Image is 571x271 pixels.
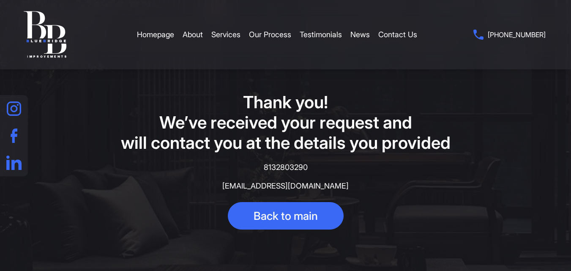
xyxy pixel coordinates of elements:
span: [PHONE_NUMBER] [488,29,546,41]
a: [PHONE_NUMBER] [473,29,546,41]
a: Back to main [228,202,344,230]
a: Testimonials [300,22,342,47]
a: Contact Us [378,22,417,47]
a: Homepage [137,22,174,47]
a: About [183,22,203,47]
a: Our Process [249,22,291,47]
a: Services [211,22,240,47]
a: [EMAIL_ADDRESS][DOMAIN_NAME] [222,181,349,190]
a: News [350,22,370,47]
h1: Thank you! We’ve received your request and will contact you at the details you provided [96,92,476,153]
a: 8132803290 [264,163,308,172]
